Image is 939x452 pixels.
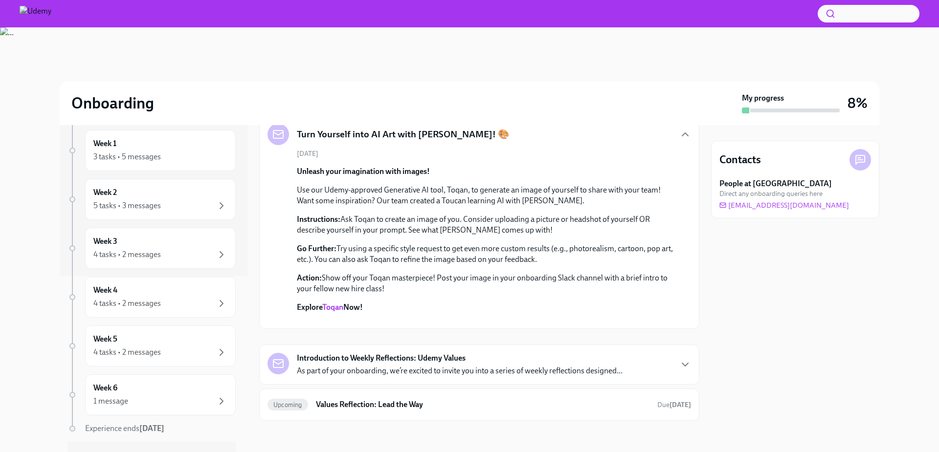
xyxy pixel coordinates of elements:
div: 4 tasks • 2 messages [93,347,161,358]
div: 5 tasks • 3 messages [93,200,161,211]
strong: Introduction to Weekly Reflections: Udemy Values [297,353,466,364]
a: Week 54 tasks • 2 messages [67,325,236,366]
div: 4 tasks • 2 messages [93,298,161,309]
strong: Action: [297,273,322,282]
a: Toqan [322,302,343,312]
a: Week 44 tasks • 2 messages [67,277,236,318]
a: Week 13 tasks • 5 messages [67,130,236,171]
strong: Explore Now! [297,302,363,312]
span: September 1st, 2025 10:00 [657,400,691,409]
h3: 8% [848,94,868,112]
strong: People at [GEOGRAPHIC_DATA] [719,178,832,189]
a: Week 25 tasks • 3 messages [67,179,236,220]
strong: Instructions: [297,215,340,224]
h6: Week 1 [93,138,116,149]
p: Try using a specific style request to get even more custom results (e.g., photorealism, cartoon, ... [297,243,675,265]
strong: My progress [742,93,784,104]
p: As part of your onboarding, we’re excited to invite you into a series of weekly reflections desig... [297,366,623,376]
div: 1 message [93,396,128,407]
span: Upcoming [268,401,308,409]
h5: Turn Yourself into AI Art with [PERSON_NAME]! 🎨 [297,128,510,141]
h6: Week 5 [93,334,117,344]
h6: Week 6 [93,383,117,393]
img: Udemy [20,6,51,22]
h6: Values Reflection: Lead the Way [316,399,649,410]
p: Use our Udemy-approved Generative AI tool, Toqan, to generate an image of yourself to share with ... [297,185,675,206]
span: Experience ends [85,424,164,433]
h6: Week 4 [93,285,117,296]
h6: Week 3 [93,236,117,247]
strong: Go Further: [297,244,336,253]
div: 4 tasks • 2 messages [93,249,161,260]
strong: [DATE] [670,401,691,409]
strong: [DATE] [139,424,164,433]
a: Week 61 message [67,374,236,415]
strong: Unleash your imagination with images! [297,167,430,176]
span: [DATE] [297,149,318,158]
p: Show off your Toqan masterpiece! Post your image in your onboarding Slack channel with a brief in... [297,273,675,294]
h4: Contacts [719,152,761,167]
span: Direct any onboarding queries here [719,189,823,198]
div: 3 tasks • 5 messages [93,151,161,162]
p: Ask Toqan to create an image of you. Consider uploading a picture or headshot of yourself OR desc... [297,214,675,236]
a: [EMAIL_ADDRESS][DOMAIN_NAME] [719,200,849,210]
h2: Onboarding [71,93,154,113]
h6: Week 2 [93,187,117,198]
span: Due [657,401,691,409]
a: Week 34 tasks • 2 messages [67,228,236,269]
a: UpcomingValues Reflection: Lead the WayDue[DATE] [268,397,691,412]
